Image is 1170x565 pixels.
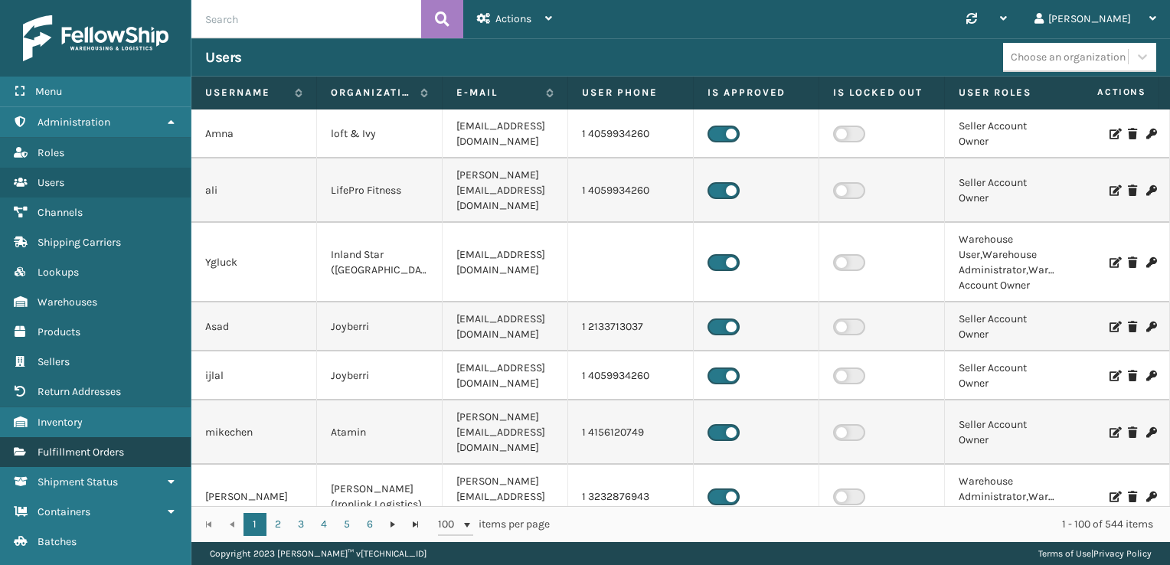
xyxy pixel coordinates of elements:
[443,302,568,351] td: [EMAIL_ADDRESS][DOMAIN_NAME]
[317,400,443,465] td: Atamin
[404,513,427,536] a: Go to the last page
[1128,492,1137,502] i: Delete
[191,223,317,302] td: Ygluck
[38,385,121,398] span: Return Addresses
[1146,257,1155,268] i: Change Password
[708,86,805,100] label: Is Approved
[38,535,77,548] span: Batches
[443,109,568,158] td: [EMAIL_ADDRESS][DOMAIN_NAME]
[945,223,1070,302] td: Warehouse User,Warehouse Administrator,Warehouse Account Owner
[571,517,1153,532] div: 1 - 100 of 544 items
[1110,427,1119,438] i: Edit
[312,513,335,536] a: 4
[833,86,930,100] label: Is Locked Out
[210,542,426,565] p: Copyright 2023 [PERSON_NAME]™ v [TECHNICAL_ID]
[1110,492,1119,502] i: Edit
[443,158,568,223] td: [PERSON_NAME][EMAIL_ADDRESS][DOMAIN_NAME]
[568,302,694,351] td: 1 2133713037
[191,465,317,529] td: [PERSON_NAME]
[289,513,312,536] a: 3
[38,236,121,249] span: Shipping Carriers
[456,86,538,100] label: E-mail
[495,12,531,25] span: Actions
[358,513,381,536] a: 6
[443,465,568,529] td: [PERSON_NAME][EMAIL_ADDRESS][DOMAIN_NAME]
[38,296,97,309] span: Warehouses
[1110,322,1119,332] i: Edit
[1128,185,1137,196] i: Delete
[191,158,317,223] td: ali
[438,517,461,532] span: 100
[443,400,568,465] td: [PERSON_NAME][EMAIL_ADDRESS][DOMAIN_NAME]
[38,206,83,219] span: Channels
[1110,185,1119,196] i: Edit
[205,48,242,67] h3: Users
[205,86,287,100] label: Username
[1128,371,1137,381] i: Delete
[945,109,1070,158] td: Seller Account Owner
[443,223,568,302] td: [EMAIL_ADDRESS][DOMAIN_NAME]
[387,518,399,531] span: Go to the next page
[38,325,80,338] span: Products
[1146,185,1155,196] i: Change Password
[317,158,443,223] td: LifePro Fitness
[438,513,550,536] span: items per page
[331,86,413,100] label: Organization
[1146,492,1155,502] i: Change Password
[945,302,1070,351] td: Seller Account Owner
[568,465,694,529] td: 1 3232876943
[191,351,317,400] td: ijlal
[945,400,1070,465] td: Seller Account Owner
[317,223,443,302] td: Inland Star ([GEOGRAPHIC_DATA])
[1049,80,1155,105] span: Actions
[568,351,694,400] td: 1 4059934260
[568,400,694,465] td: 1 4156120749
[191,400,317,465] td: mikechen
[945,465,1070,529] td: Warehouse Administrator,Warehouse Account Owner
[443,351,568,400] td: [EMAIL_ADDRESS][DOMAIN_NAME]
[317,109,443,158] td: loft & Ivy
[1128,129,1137,139] i: Delete
[1110,129,1119,139] i: Edit
[38,355,70,368] span: Sellers
[568,158,694,223] td: 1 4059934260
[568,109,694,158] td: 1 4059934260
[35,85,62,98] span: Menu
[945,158,1070,223] td: Seller Account Owner
[317,302,443,351] td: Joyberri
[959,86,1056,100] label: User Roles
[38,116,110,129] span: Administration
[1146,427,1155,438] i: Change Password
[266,513,289,536] a: 2
[191,302,317,351] td: Asad
[243,513,266,536] a: 1
[1038,548,1091,559] a: Terms of Use
[38,446,124,459] span: Fulfillment Orders
[1093,548,1152,559] a: Privacy Policy
[381,513,404,536] a: Go to the next page
[38,266,79,279] span: Lookups
[38,505,90,518] span: Containers
[317,465,443,529] td: [PERSON_NAME] (Ironlink Logistics)
[1146,129,1155,139] i: Change Password
[945,351,1070,400] td: Seller Account Owner
[191,109,317,158] td: Amna
[38,416,83,429] span: Inventory
[1146,371,1155,381] i: Change Password
[1128,322,1137,332] i: Delete
[23,15,168,61] img: logo
[582,86,679,100] label: User phone
[38,475,118,488] span: Shipment Status
[1128,257,1137,268] i: Delete
[1110,257,1119,268] i: Edit
[335,513,358,536] a: 5
[38,176,64,189] span: Users
[1110,371,1119,381] i: Edit
[1146,322,1155,332] i: Change Password
[38,146,64,159] span: Roles
[1038,542,1152,565] div: |
[410,518,422,531] span: Go to the last page
[1128,427,1137,438] i: Delete
[317,351,443,400] td: Joyberri
[1011,49,1126,65] div: Choose an organization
